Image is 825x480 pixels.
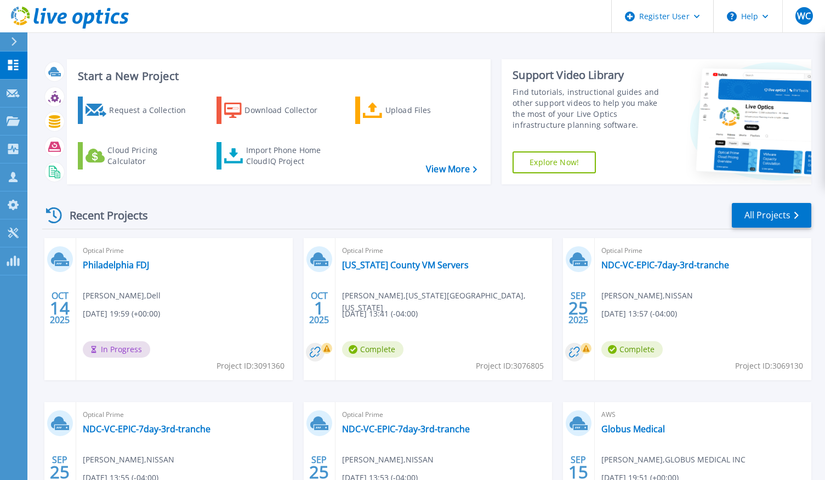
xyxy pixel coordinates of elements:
span: 14 [50,303,70,313]
span: [PERSON_NAME] , [US_STATE][GEOGRAPHIC_DATA], [US_STATE] [342,290,552,314]
span: [DATE] 13:41 (-04:00) [342,308,418,320]
a: [US_STATE] County VM Servers [342,259,469,270]
span: In Progress [83,341,150,358]
span: 1 [314,303,324,313]
div: Cloud Pricing Calculator [107,145,195,167]
span: [PERSON_NAME] , GLOBUS MEDICAL INC [601,454,746,466]
h3: Start a New Project [78,70,476,82]
a: NDC-VC-EPIC-7day-3rd-tranche [601,259,729,270]
a: Explore Now! [513,151,596,173]
div: Recent Projects [42,202,163,229]
span: 25 [309,467,329,477]
a: Upload Files [355,97,477,124]
a: Download Collector [217,97,339,124]
span: Complete [342,341,403,358]
div: Download Collector [244,99,332,121]
span: WC [797,12,811,20]
span: [DATE] 19:59 (+00:00) [83,308,160,320]
span: Optical Prime [601,245,805,257]
a: Globus Medical [601,423,665,434]
div: Find tutorials, instructional guides and other support videos to help you make the most of your L... [513,87,668,131]
span: Complete [601,341,663,358]
span: AWS [601,409,805,421]
div: Support Video Library [513,68,668,82]
div: Upload Files [385,99,473,121]
span: Project ID: 3069130 [735,360,803,372]
a: View More [426,164,477,174]
span: [DATE] 13:57 (-04:00) [601,308,677,320]
span: Project ID: 3076805 [476,360,544,372]
a: Philadelphia FDJ [83,259,149,270]
span: Optical Prime [342,409,545,421]
a: NDC-VC-EPIC-7day-3rd-tranche [83,423,210,434]
div: SEP 2025 [568,288,589,328]
span: [PERSON_NAME] , NISSAN [342,454,434,466]
a: NDC-VC-EPIC-7day-3rd-tranche [342,423,470,434]
span: 25 [568,303,588,313]
div: OCT 2025 [49,288,70,328]
span: [PERSON_NAME] , NISSAN [601,290,693,302]
a: Cloud Pricing Calculator [78,142,200,170]
div: Import Phone Home CloudIQ Project [246,145,332,167]
a: Request a Collection [78,97,200,124]
span: 25 [50,467,70,477]
span: Optical Prime [83,409,286,421]
span: Project ID: 3091360 [217,360,285,372]
div: OCT 2025 [309,288,329,328]
span: 15 [568,467,588,477]
a: All Projects [732,203,811,228]
div: Request a Collection [109,99,197,121]
span: [PERSON_NAME] , NISSAN [83,454,174,466]
span: [PERSON_NAME] , Dell [83,290,161,302]
span: Optical Prime [342,245,545,257]
span: Optical Prime [83,245,286,257]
